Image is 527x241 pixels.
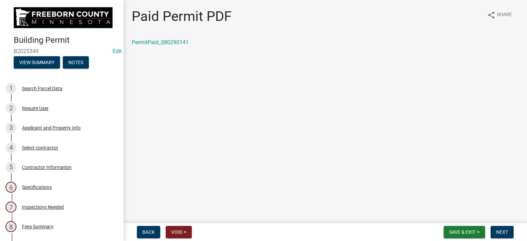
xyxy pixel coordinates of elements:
span: Save & Exit [449,229,476,235]
div: Fees Summary [22,224,54,229]
button: Void [166,226,192,238]
span: Back [142,229,155,235]
span: Next [496,229,508,235]
div: 1 [5,83,16,94]
img: Freeborn County, Minnesota [14,7,113,28]
div: 6 [5,182,16,193]
div: Select contractor [22,145,58,150]
button: Back [137,226,160,238]
div: 4 [5,142,16,153]
div: Search Parcel Data [22,86,62,91]
wm-modal-confirm: Notes [63,60,89,65]
div: 3 [5,122,16,133]
button: Notes [63,56,89,69]
div: Contractor Information [22,165,72,170]
span: B2025349 [14,48,110,55]
div: 8 [5,221,16,232]
div: 5 [5,162,16,173]
button: shareShare [482,8,517,22]
a: PermitPaid_080290141 [132,39,189,46]
div: Inspections Needed [22,205,64,209]
h4: Building Permit [14,35,118,45]
button: Next [491,226,514,238]
h1: Paid Permit PDF [132,8,232,25]
div: Applicant and Property Info [22,125,81,130]
div: Require User [22,106,49,111]
span: Void [171,229,182,235]
wm-modal-confirm: Summary [14,60,60,65]
div: Specifications [22,185,52,190]
button: Save & Exit [444,226,485,238]
div: 7 [5,202,16,213]
wm-modal-confirm: Edit Application Number [113,48,122,55]
i: share [487,11,495,19]
a: Edit [113,48,122,55]
span: Share [497,11,512,19]
button: View Summary [14,56,60,69]
div: 2 [5,103,16,114]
